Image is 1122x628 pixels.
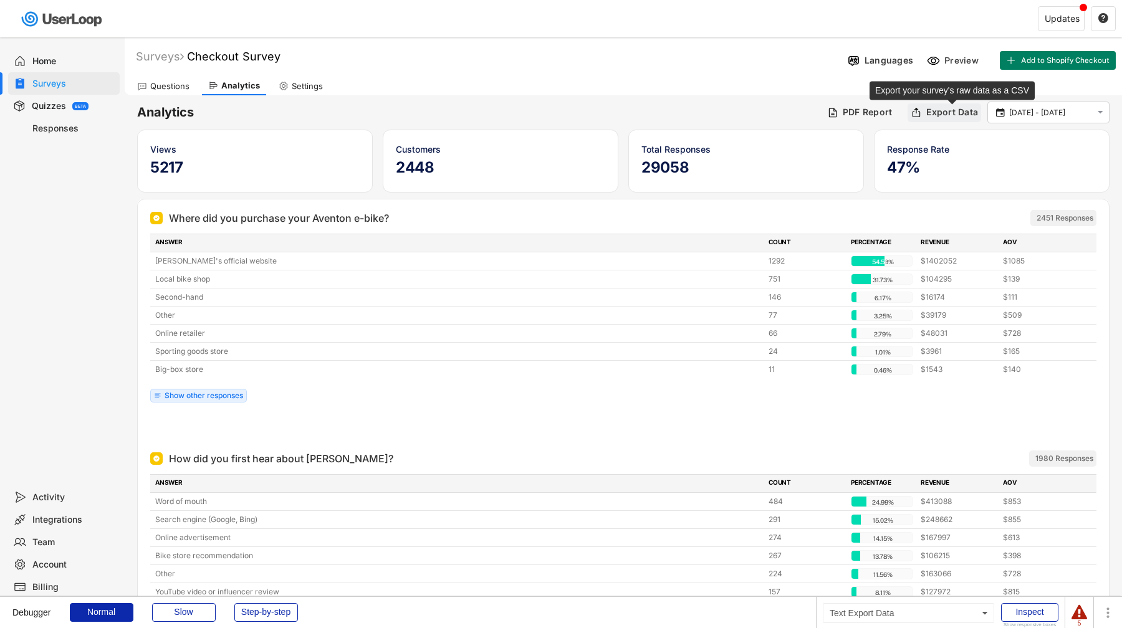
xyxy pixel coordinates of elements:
[32,514,115,526] div: Integrations
[921,532,995,543] div: $167997
[155,310,761,321] div: Other
[944,55,982,66] div: Preview
[1003,532,1078,543] div: $613
[996,107,1005,118] text: 
[155,496,761,507] div: Word of mouth
[165,392,243,399] div: Show other responses
[865,55,913,66] div: Languages
[854,274,911,285] div: 31.73%
[155,237,761,249] div: ANSWER
[155,532,761,543] div: Online advertisement
[169,211,389,226] div: Where did you purchase your Aventon e-bike?
[887,143,1096,156] div: Response Rate
[769,514,843,525] div: 291
[921,237,995,249] div: REVENUE
[32,559,115,571] div: Account
[854,292,911,303] div: 6.17%
[1003,586,1078,597] div: $815
[150,81,189,92] div: Questions
[155,568,761,579] div: Other
[854,587,911,598] div: 8.11%
[641,158,851,177] h5: 29058
[854,551,911,562] div: 13.78%
[921,478,995,489] div: REVENUE
[1003,478,1078,489] div: AOV
[769,478,843,489] div: COUNT
[769,496,843,507] div: 484
[851,478,913,489] div: PERCENTAGE
[396,158,605,177] h5: 2448
[1003,310,1078,321] div: $509
[1009,107,1091,119] input: Select Date Range
[169,451,393,466] div: How did you first hear about [PERSON_NAME]?
[921,328,995,339] div: $48031
[1001,603,1058,622] div: Inspect
[1037,213,1093,223] div: 2451 Responses
[854,497,911,508] div: 24.99%
[641,143,851,156] div: Total Responses
[152,603,216,622] div: Slow
[769,274,843,285] div: 751
[1003,346,1078,357] div: $165
[994,107,1006,118] button: 
[769,292,843,303] div: 146
[1003,550,1078,561] div: $398
[769,255,843,267] div: 1292
[12,597,51,617] div: Debugger
[854,328,911,340] div: 2.79%
[1045,14,1080,23] div: Updates
[153,214,160,222] img: Single Select
[769,310,843,321] div: 77
[1003,364,1078,375] div: $140
[1003,496,1078,507] div: $853
[155,514,761,525] div: Search engine (Google, Bing)
[1003,237,1078,249] div: AOV
[136,49,184,64] div: Surveys
[769,532,843,543] div: 274
[137,104,818,121] h6: Analytics
[32,55,115,67] div: Home
[921,550,995,561] div: $106215
[155,550,761,561] div: Bike store recommendation
[926,107,978,118] div: Export Data
[187,50,280,63] font: Checkout Survey
[153,455,160,462] img: Single Select
[1003,255,1078,267] div: $1085
[769,364,843,375] div: 11
[843,107,893,118] div: PDF Report
[155,364,761,375] div: Big-box store
[854,533,911,544] div: 14.15%
[396,143,605,156] div: Customers
[887,158,1096,177] h5: 47%
[769,237,843,249] div: COUNT
[234,603,298,622] div: Step-by-step
[847,54,860,67] img: Language%20Icon.svg
[150,158,360,177] h5: 5217
[1001,622,1058,627] div: Show responsive boxes
[155,586,761,597] div: YouTube video or influencer review
[1095,107,1106,118] button: 
[32,536,115,548] div: Team
[921,514,995,525] div: $248662
[1000,51,1116,70] button: Add to Shopify Checkout
[823,603,994,623] div: Text Export Data
[32,123,115,135] div: Responses
[921,496,995,507] div: $413088
[769,586,843,597] div: 157
[1098,12,1108,24] text: 
[854,515,911,526] div: 15.02%
[155,274,761,285] div: Local bike shop
[221,80,260,91] div: Analytics
[854,364,911,376] div: 0.46%
[19,6,107,32] img: userloop-logo-01.svg
[1003,514,1078,525] div: $855
[32,100,66,112] div: Quizzes
[854,310,911,321] div: 3.25%
[155,346,761,357] div: Sporting goods store
[32,492,115,503] div: Activity
[769,346,843,357] div: 24
[1098,13,1109,24] button: 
